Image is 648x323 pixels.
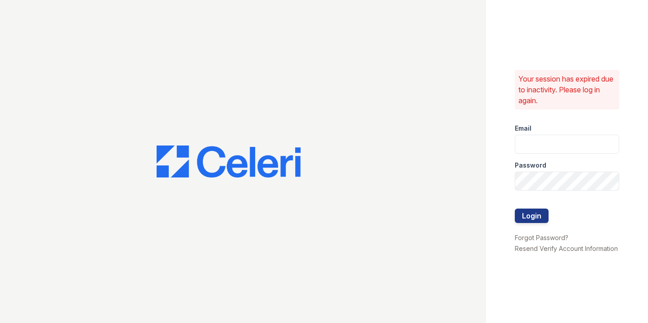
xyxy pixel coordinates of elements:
[515,245,618,252] a: Resend Verify Account Information
[515,124,531,133] label: Email
[518,73,616,106] p: Your session has expired due to inactivity. Please log in again.
[515,209,549,223] button: Login
[157,146,301,178] img: CE_Logo_Blue-a8612792a0a2168367f1c8372b55b34899dd931a85d93a1a3d3e32e68fde9ad4.png
[515,161,546,170] label: Password
[515,234,568,241] a: Forgot Password?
